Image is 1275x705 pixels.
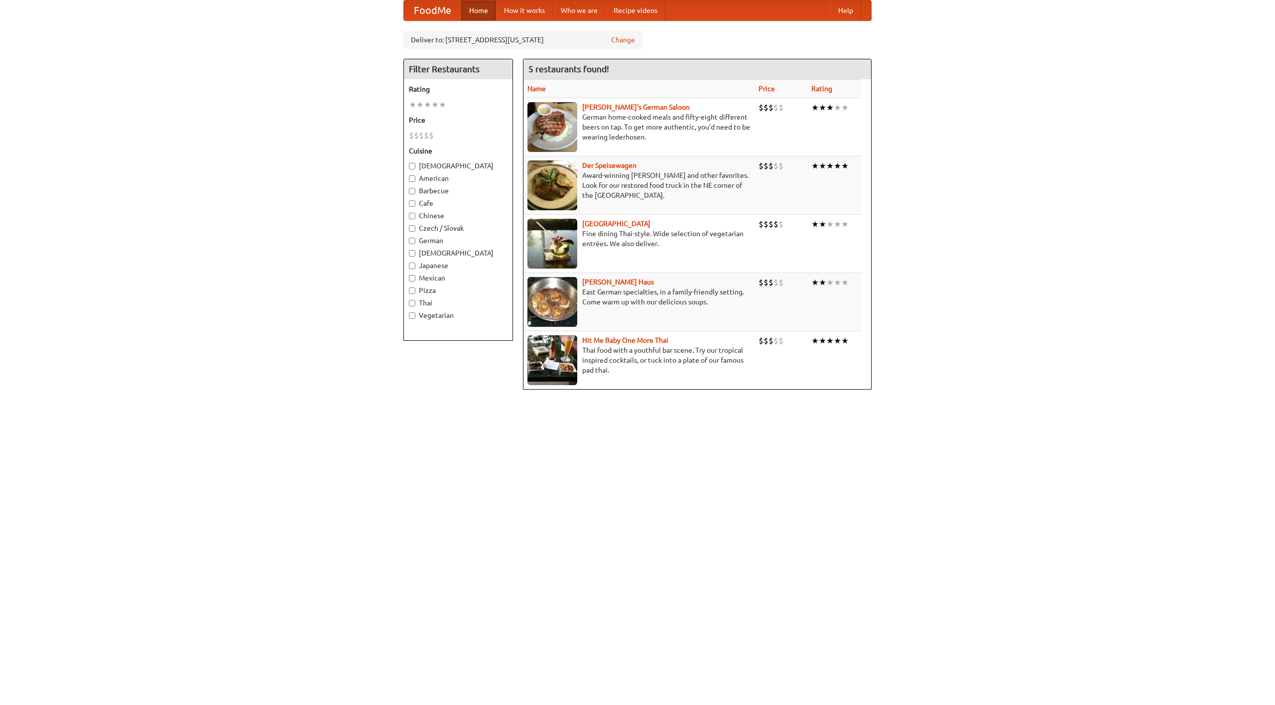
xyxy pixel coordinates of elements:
li: $ [778,102,783,113]
input: Thai [409,300,415,306]
li: ★ [409,99,416,110]
li: ★ [819,102,826,113]
li: $ [773,277,778,288]
img: esthers.jpg [527,102,577,152]
input: American [409,175,415,182]
li: ★ [841,335,849,346]
label: German [409,236,508,246]
label: American [409,173,508,183]
li: ★ [424,99,431,110]
li: $ [773,335,778,346]
a: [GEOGRAPHIC_DATA] [582,220,650,228]
ng-pluralize: 5 restaurants found! [528,64,609,74]
div: Deliver to: [STREET_ADDRESS][US_STATE] [403,31,642,49]
li: $ [764,277,768,288]
li: ★ [819,160,826,171]
input: Chinese [409,213,415,219]
li: ★ [811,160,819,171]
h5: Rating [409,84,508,94]
li: $ [764,160,768,171]
li: $ [409,130,414,141]
li: ★ [841,277,849,288]
li: ★ [811,102,819,113]
a: Recipe videos [606,0,665,20]
h5: Cuisine [409,146,508,156]
p: German home-cooked meals and fifty-eight different beers on tap. To get more authentic, you'd nee... [527,112,751,142]
li: ★ [826,219,834,230]
img: kohlhaus.jpg [527,277,577,327]
input: Vegetarian [409,312,415,319]
input: [DEMOGRAPHIC_DATA] [409,163,415,169]
p: Award-winning [PERSON_NAME] and other favorites. Look for our restored food truck in the NE corne... [527,170,751,200]
li: ★ [431,99,439,110]
a: Der Speisewagen [582,161,637,169]
a: [PERSON_NAME] Haus [582,278,654,286]
li: $ [759,160,764,171]
li: ★ [834,335,841,346]
a: Who we are [553,0,606,20]
label: [DEMOGRAPHIC_DATA] [409,248,508,258]
li: $ [768,335,773,346]
li: ★ [811,335,819,346]
input: German [409,238,415,244]
p: Fine dining Thai-style. Wide selection of vegetarian entrées. We also deliver. [527,229,751,249]
li: ★ [826,335,834,346]
li: $ [759,102,764,113]
a: Help [830,0,861,20]
li: ★ [841,219,849,230]
input: Japanese [409,263,415,269]
a: Price [759,85,775,93]
li: ★ [811,219,819,230]
label: Czech / Slovak [409,223,508,233]
input: Mexican [409,275,415,282]
li: ★ [834,160,841,171]
label: Vegetarian [409,310,508,320]
input: Pizza [409,287,415,294]
a: Home [461,0,496,20]
li: $ [759,219,764,230]
li: $ [759,277,764,288]
li: $ [429,130,434,141]
a: Hit Me Baby One More Thai [582,336,668,344]
a: Rating [811,85,832,93]
label: Cafe [409,198,508,208]
li: ★ [819,219,826,230]
a: [PERSON_NAME]'s German Saloon [582,103,690,111]
li: $ [778,160,783,171]
li: ★ [841,102,849,113]
li: $ [773,160,778,171]
p: East German specialties, in a family-friendly setting. Come warm up with our delicious soups. [527,287,751,307]
label: Chinese [409,211,508,221]
label: [DEMOGRAPHIC_DATA] [409,161,508,171]
input: Barbecue [409,188,415,194]
a: How it works [496,0,553,20]
li: ★ [834,277,841,288]
img: satay.jpg [527,219,577,269]
li: $ [764,335,768,346]
li: $ [424,130,429,141]
li: ★ [826,160,834,171]
img: babythai.jpg [527,335,577,385]
li: $ [768,277,773,288]
input: Czech / Slovak [409,225,415,232]
li: $ [768,102,773,113]
li: ★ [834,219,841,230]
p: Thai food with a youthful bar scene. Try our tropical inspired cocktails, or tuck into a plate of... [527,345,751,375]
li: ★ [841,160,849,171]
label: Thai [409,298,508,308]
li: ★ [439,99,446,110]
li: $ [414,130,419,141]
li: $ [759,335,764,346]
li: $ [778,277,783,288]
li: $ [419,130,424,141]
li: $ [778,219,783,230]
li: $ [768,219,773,230]
li: ★ [819,277,826,288]
img: speisewagen.jpg [527,160,577,210]
a: Name [527,85,546,93]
